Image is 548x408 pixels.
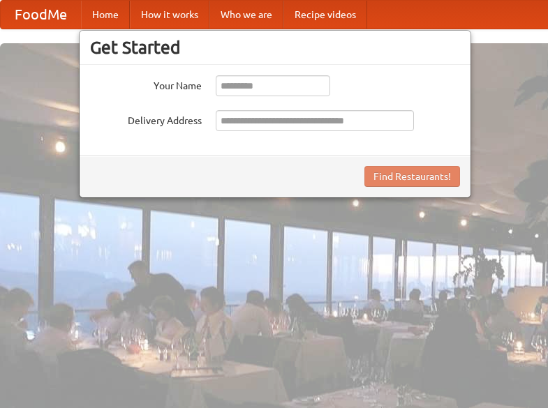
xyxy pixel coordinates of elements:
[90,110,202,128] label: Delivery Address
[364,166,460,187] button: Find Restaurants!
[90,75,202,93] label: Your Name
[1,1,81,29] a: FoodMe
[209,1,283,29] a: Who we are
[81,1,130,29] a: Home
[283,1,367,29] a: Recipe videos
[130,1,209,29] a: How it works
[90,37,460,58] h3: Get Started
